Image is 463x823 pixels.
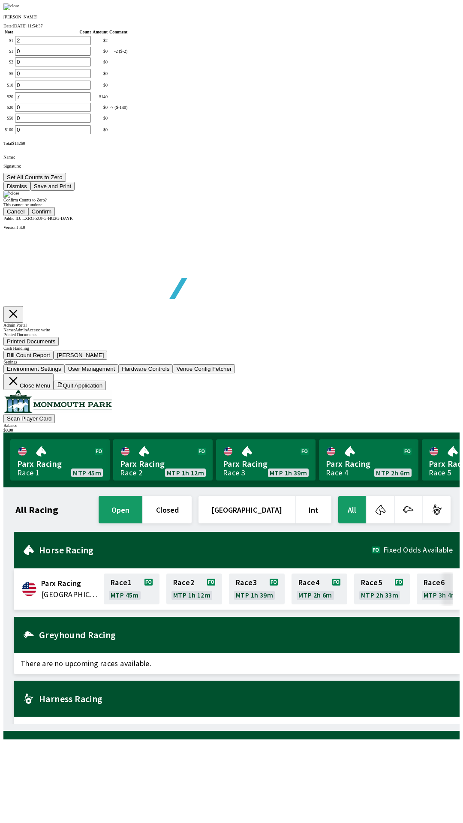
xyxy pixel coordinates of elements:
td: $ 1 [4,46,14,56]
span: MTP 1h 12m [173,592,210,598]
img: global tote logo [23,230,269,320]
span: United States [41,589,99,600]
div: Race 1 [17,469,39,476]
span: MTP 1h 39m [236,592,273,598]
td: $ 5 [4,69,14,78]
img: venue logo [3,390,112,413]
div: Confirm Counts to Zero? [3,198,460,202]
th: Count [15,29,91,35]
button: [GEOGRAPHIC_DATA] [198,496,295,523]
span: Race 4 [298,579,319,586]
div: $ 0.00 [3,428,460,433]
span: Parx Racing [223,458,309,469]
div: Name: Admin Access: write [3,327,460,332]
td: $ 20 [4,102,14,112]
span: There are no upcoming races available. [14,653,460,674]
p: [PERSON_NAME] [3,15,460,19]
div: Public ID: [3,216,460,221]
button: All [338,496,366,523]
span: Fixed Odds Available [383,547,453,553]
div: $ 2 [93,38,108,43]
div: $ 0 [93,105,108,110]
span: Race 5 [361,579,382,586]
div: Date: [3,24,460,28]
button: User Management [65,364,119,373]
span: MTP 3h 4m [424,592,457,598]
div: $ 0 [93,71,108,76]
span: MTP 45m [111,592,139,598]
p: Name: [3,155,460,159]
div: $ 0 [93,49,108,54]
div: Cash Handling [3,346,460,351]
span: Race 3 [236,579,257,586]
a: Parx RacingRace 2MTP 1h 12m [113,439,213,481]
td: $ 50 [4,113,14,123]
div: -2 ($-2) [109,49,127,54]
a: Race5MTP 2h 33m [354,574,410,604]
div: Race 2 [120,469,142,476]
button: Hardware Controls [118,364,173,373]
a: Parx RacingRace 1MTP 45m [10,439,110,481]
h1: All Racing [15,506,58,513]
div: $ 0 [93,116,108,120]
div: Version 1.4.0 [3,225,460,230]
div: Total [3,141,460,146]
span: There are no upcoming races available. [14,717,460,737]
span: LXRG-ZUPG-HG2G-DAYK [22,216,73,221]
td: $ 2 [4,57,14,67]
button: Close Menu [3,373,54,390]
td: $ 10 [4,80,14,90]
th: Note [4,29,14,35]
div: Race 3 [223,469,245,476]
td: $ 100 [4,125,14,135]
button: Printed Documents [3,337,59,346]
h2: Greyhound Racing [39,631,453,638]
a: Race2MTP 1h 12m [166,574,222,604]
div: Balance [3,423,460,428]
div: $ 0 [93,83,108,87]
span: MTP 1h 12m [167,469,204,476]
span: MTP 1h 39m [270,469,307,476]
a: Parx RacingRace 3MTP 1h 39m [216,439,316,481]
div: This cannot be undone [3,202,460,207]
span: Parx Racing [120,458,206,469]
div: -7 ($-140) [109,105,127,110]
button: Cancel [3,207,28,216]
button: Set All Counts to Zero [3,173,66,182]
div: $ 0 [93,60,108,64]
a: Race1MTP 45m [104,574,159,604]
img: close [3,191,19,198]
span: Race 6 [424,579,445,586]
button: Scan Player Card [3,414,55,423]
a: Race3MTP 1h 39m [229,574,285,604]
button: Quit Application [54,381,106,390]
button: Int [296,496,331,523]
span: MTP 45m [73,469,101,476]
button: Dismiss [3,182,30,191]
span: $ 142 [12,141,21,146]
td: $ 20 [4,92,14,102]
button: Bill Count Report [3,351,54,360]
div: Settings [3,360,460,364]
button: Confirm [28,207,55,216]
div: Race 5 [429,469,451,476]
span: MTP 2h 6m [376,469,410,476]
th: Amount [92,29,108,35]
span: MTP 2h 33m [361,592,398,598]
a: Race4MTP 2h 6m [292,574,347,604]
span: Parx Racing [17,458,103,469]
span: MTP 2h 6m [298,592,332,598]
span: Race 1 [111,579,132,586]
div: Admin Portal [3,323,460,327]
button: Environment Settings [3,364,65,373]
span: $ 0 [21,141,25,146]
p: Signature: [3,164,460,168]
td: $ 1 [4,36,14,45]
button: closed [143,496,192,523]
div: $ 140 [93,94,108,99]
div: Printed Documents [3,332,460,337]
th: Comment [109,29,128,35]
button: open [99,496,142,523]
button: Save and Print [30,182,75,191]
div: Race 4 [326,469,348,476]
